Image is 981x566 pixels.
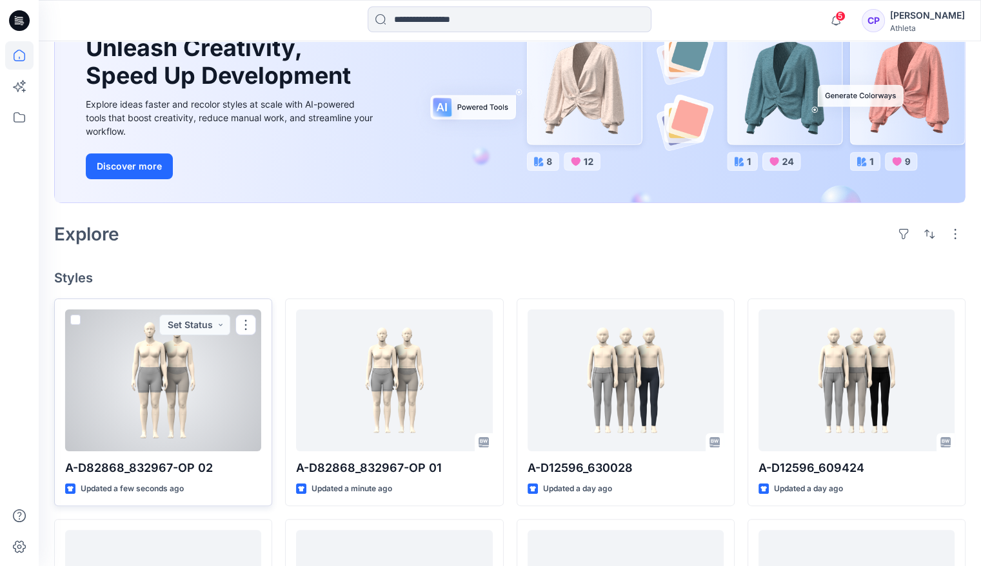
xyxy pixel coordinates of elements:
p: A-D12596_609424 [758,459,955,477]
h1: Unleash Creativity, Speed Up Development [86,34,357,90]
p: Updated a day ago [543,482,612,496]
p: Updated a few seconds ago [81,482,184,496]
p: A-D82868_832967-OP 02 [65,459,261,477]
a: A-D82868_832967-OP 02 [65,309,261,451]
div: Athleta [890,23,965,33]
a: Discover more [86,153,376,179]
p: Updated a minute ago [312,482,392,496]
a: A-D12596_609424 [758,309,955,451]
p: Updated a day ago [774,482,843,496]
button: Discover more [86,153,173,179]
a: A-D82868_832967-OP 01 [296,309,492,451]
div: CP [862,9,885,32]
h4: Styles [54,270,966,286]
span: 5 [835,11,846,21]
p: A-D12596_630028 [528,459,724,477]
div: [PERSON_NAME] [890,8,965,23]
h2: Explore [54,224,119,244]
div: Explore ideas faster and recolor styles at scale with AI-powered tools that boost creativity, red... [86,97,376,138]
a: A-D12596_630028 [528,309,724,451]
p: A-D82868_832967-OP 01 [296,459,492,477]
